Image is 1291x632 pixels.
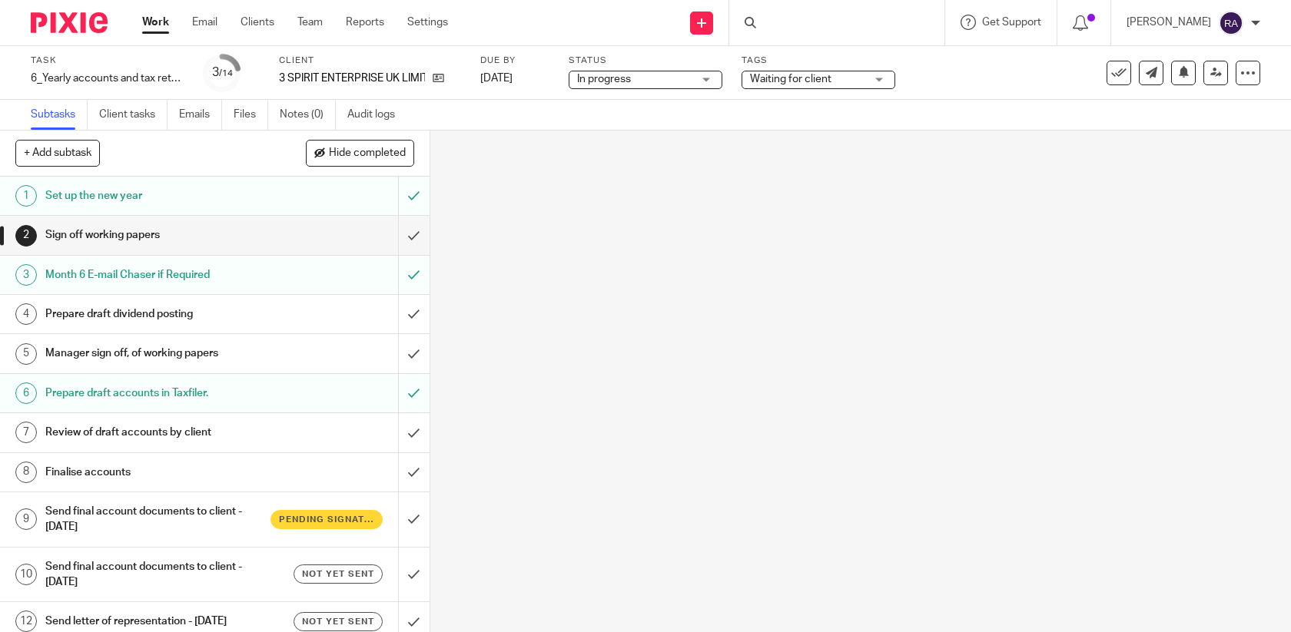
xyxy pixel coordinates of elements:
div: Mark as done [398,216,430,254]
div: 4 [15,303,37,325]
div: Mark as to do [398,256,430,294]
a: Audit logs [347,100,407,130]
h1: Prepare draft accounts in Taxfiler. [45,382,270,405]
div: Mark as done [398,334,430,372]
a: Client tasks [99,100,168,130]
div: Mark as done [398,295,430,333]
h1: Manager sign off, of working papers [45,342,270,365]
div: 12 [15,610,37,632]
label: Task [31,55,184,67]
i: Open client page [433,72,444,84]
a: Clients [241,15,274,30]
span: Waiting for client [750,74,831,84]
span: Get Support [982,17,1041,28]
h1: Set up the new year [45,184,270,207]
h1: Send final account documents to client - [DATE] [45,555,270,594]
div: 3 [212,64,233,81]
img: svg%3E [1219,11,1243,35]
button: Snooze task [1171,61,1196,85]
label: Status [569,55,722,67]
a: Send new email to 3 SPIRIT ENTERPRISE UK LIMITED [1139,61,1163,85]
h1: Month 6 E-mail Chaser if Required [45,263,270,286]
div: Mark as done [398,492,430,547]
button: + Add subtask [15,140,100,166]
span: Pending signature [279,513,374,526]
div: 2 [15,225,37,247]
div: 6_Yearly accounts and tax return [31,71,184,86]
h1: Finalise accounts [45,461,270,484]
a: Team [297,15,323,30]
div: Mark as to do [398,374,430,412]
div: 9 [15,508,37,530]
div: Mark as to do [398,177,430,215]
small: /14 [219,69,233,78]
p: 3 SPIRIT ENTERPRISE UK LIMITED [279,71,425,86]
span: In progress [577,74,631,84]
h1: Review of draft accounts by client [45,421,270,444]
label: Tags [742,55,895,67]
img: Pixie [31,12,108,33]
div: Mark as done [398,453,430,491]
span: Not yet sent [302,615,374,628]
a: Files [234,100,268,130]
div: Mark as done [398,548,430,602]
a: Email [192,15,217,30]
p: [PERSON_NAME] [1127,15,1211,30]
div: 5 [15,343,37,365]
div: 3 [15,264,37,286]
a: Reassign task [1203,61,1228,85]
span: Not yet sent [302,567,374,581]
div: 10 [15,564,37,585]
h1: Prepare draft dividend posting [45,303,270,326]
label: Due by [480,55,549,67]
div: 8 [15,462,37,483]
h1: Sign off working papers [45,223,270,247]
div: 1 [15,185,37,207]
div: 7 [15,422,37,443]
button: Hide completed [306,140,414,166]
a: Subtasks [31,100,88,130]
h1: Send final account documents to client - [DATE] [45,500,270,539]
a: Notes (0) [280,100,336,130]
span: Hide completed [329,147,406,160]
label: Client [279,55,461,67]
a: Reports [346,15,384,30]
a: Emails [179,100,222,130]
div: Mark as done [398,413,430,452]
div: 6 [15,382,37,404]
a: Work [142,15,169,30]
span: [DATE] [480,73,513,84]
a: Settings [407,15,448,30]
